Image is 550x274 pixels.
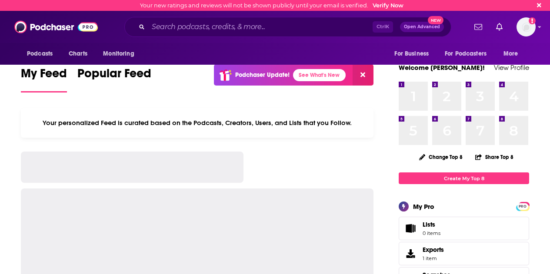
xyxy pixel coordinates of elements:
[373,21,393,33] span: Ctrl K
[399,63,485,72] a: Welcome [PERSON_NAME]!
[103,48,134,60] span: Monitoring
[503,48,518,60] span: More
[399,242,529,265] a: Exports
[517,17,536,36] span: Logged in as carlosrosario
[373,2,403,9] a: Verify Now
[402,222,419,234] span: Lists
[439,46,499,62] button: open menu
[235,71,290,79] p: Podchaser Update!
[388,46,440,62] button: open menu
[21,66,67,86] span: My Feed
[445,48,487,60] span: For Podcasters
[428,16,443,24] span: New
[494,63,529,72] a: View Profile
[21,66,67,92] a: My Feed
[493,20,506,34] a: Show notifications dropdown
[69,48,87,60] span: Charts
[140,2,403,9] div: Your new ratings and reviews will not be shown publicly until your email is verified.
[423,230,440,236] span: 0 items
[21,108,373,138] div: Your personalized Feed is curated based on the Podcasts, Creators, Users, and Lists that you Follow.
[423,221,440,228] span: Lists
[404,25,440,29] span: Open Advanced
[400,22,444,32] button: Open AdvancedNew
[423,246,444,254] span: Exports
[475,149,514,165] button: Share Top 8
[413,202,434,211] div: My Pro
[517,203,528,209] a: PRO
[394,48,429,60] span: For Business
[124,17,451,37] div: Search podcasts, credits, & more...
[21,46,64,62] button: open menu
[517,203,528,210] span: PRO
[97,46,145,62] button: open menu
[77,66,151,86] span: Popular Feed
[423,221,435,228] span: Lists
[148,20,373,34] input: Search podcasts, credits, & more...
[517,17,536,36] button: Show profile menu
[423,255,444,261] span: 1 item
[63,46,93,62] a: Charts
[293,69,346,81] a: See What's New
[471,20,486,34] a: Show notifications dropdown
[529,17,536,24] svg: Email not verified
[517,17,536,36] img: User Profile
[497,46,529,62] button: open menu
[402,248,419,260] span: Exports
[14,19,98,35] img: Podchaser - Follow, Share and Rate Podcasts
[399,172,529,184] a: Create My Top 8
[414,152,468,162] button: Change Top 8
[27,48,53,60] span: Podcasts
[77,66,151,92] a: Popular Feed
[399,217,529,240] a: Lists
